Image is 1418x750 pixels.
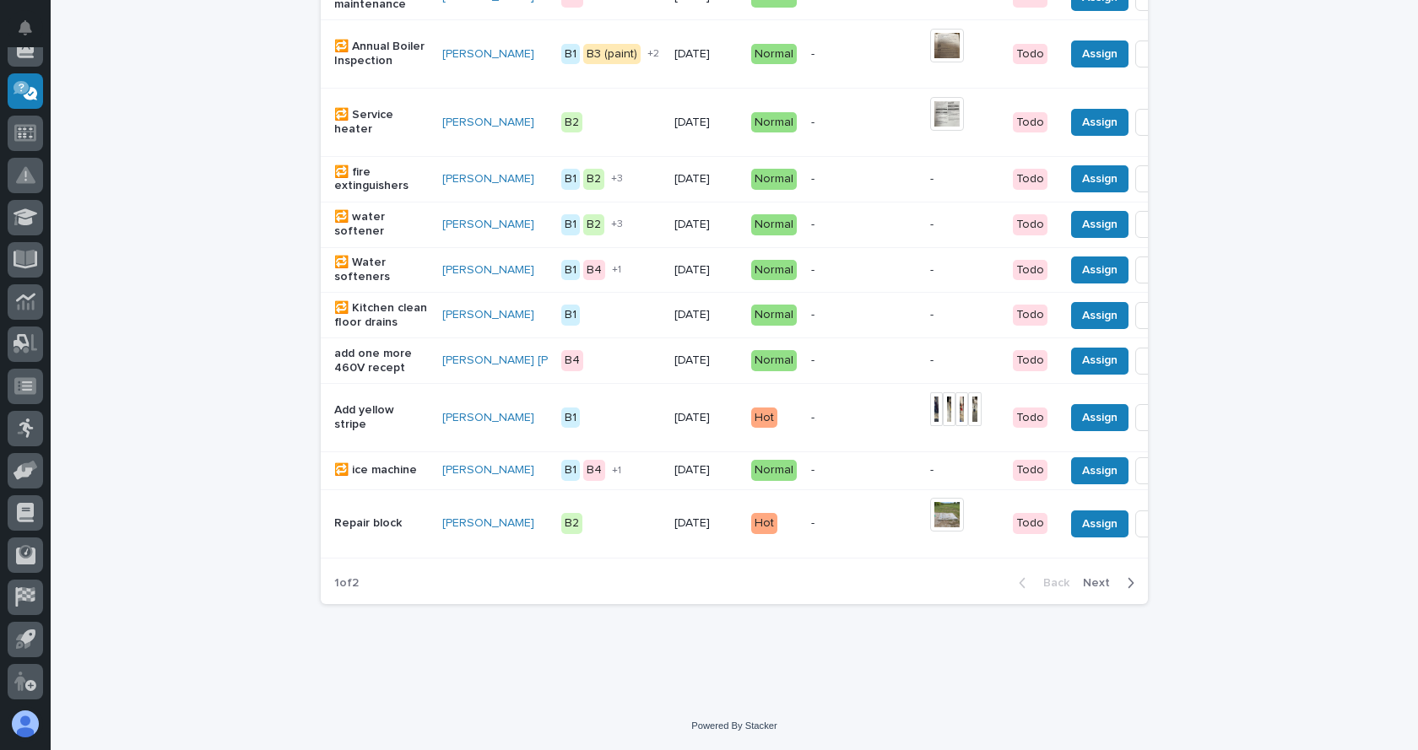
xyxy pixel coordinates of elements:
[751,214,797,235] div: Normal
[1082,514,1118,534] span: Assign
[561,513,582,534] div: B2
[1071,302,1128,329] button: Assign
[1135,404,1194,431] button: Done
[1071,348,1128,375] button: Assign
[561,112,582,133] div: B2
[1013,460,1047,481] div: Todo
[561,460,580,481] div: B1
[583,169,604,190] div: B2
[1071,256,1128,283] button: Assign
[334,463,429,478] p: 🔁 ice machine
[751,44,797,65] div: Normal
[612,466,621,476] span: + 1
[751,260,797,281] div: Normal
[442,116,534,130] a: [PERSON_NAME]
[583,44,641,65] div: B3 (paint)
[811,172,917,186] p: -
[1135,165,1194,192] button: Done
[1013,407,1047,429] div: Todo
[321,247,1268,293] tr: 🔁 Water softeners[PERSON_NAME] B1B4+1[DATE]Normal--TodoAssignDone
[1135,109,1194,136] button: Done
[674,263,738,278] p: [DATE]
[1135,256,1194,283] button: Done
[1071,165,1128,192] button: Assign
[751,305,797,326] div: Normal
[583,214,604,235] div: B2
[811,263,917,278] p: -
[930,218,999,232] p: -
[1135,510,1194,537] button: Done
[321,563,372,604] p: 1 of 2
[442,218,534,232] a: [PERSON_NAME]
[811,516,917,531] p: -
[1071,510,1128,537] button: Assign
[751,112,797,133] div: Normal
[1013,305,1047,326] div: Todo
[1013,513,1047,534] div: Todo
[442,353,630,368] a: [PERSON_NAME] [PERSON_NAME]
[811,463,917,478] p: -
[561,350,583,371] div: B4
[442,47,534,62] a: [PERSON_NAME]
[442,263,534,278] a: [PERSON_NAME]
[583,460,605,481] div: B4
[334,347,429,375] p: add one more 460V recept
[321,293,1268,338] tr: 🔁 Kitchen clean floor drains[PERSON_NAME] B1[DATE]Normal--TodoAssignDone
[321,383,1268,451] tr: Add yellow stripe[PERSON_NAME] B1[DATE]Hot-TodoAssignDone
[1071,40,1128,67] button: Assign
[811,47,917,62] p: -
[334,403,429,432] p: Add yellow stripe
[1013,169,1047,190] div: Todo
[1071,404,1128,431] button: Assign
[811,308,917,322] p: -
[751,513,777,534] div: Hot
[561,260,580,281] div: B1
[751,169,797,190] div: Normal
[583,260,605,281] div: B4
[611,219,623,229] span: + 3
[612,265,621,275] span: + 1
[1071,109,1128,136] button: Assign
[1135,457,1194,484] button: Done
[321,338,1268,384] tr: add one more 460V recept[PERSON_NAME] [PERSON_NAME] B4[DATE]Normal--TodoAssignDone
[930,263,999,278] p: -
[611,174,623,184] span: + 3
[674,172,738,186] p: [DATE]
[1082,44,1118,64] span: Assign
[1013,112,1047,133] div: Todo
[1082,350,1118,370] span: Assign
[8,10,43,46] button: Notifications
[1013,260,1047,281] div: Todo
[751,350,797,371] div: Normal
[1071,211,1128,238] button: Assign
[674,308,738,322] p: [DATE]
[321,89,1268,157] tr: 🔁 Service heater[PERSON_NAME] B2[DATE]Normal-TodoAssignDone
[1082,214,1118,235] span: Assign
[1083,575,1120,591] span: Next
[21,20,43,47] div: Notifications
[321,489,1268,558] tr: Repair block[PERSON_NAME] B2[DATE]Hot-TodoAssignDone
[811,218,917,232] p: -
[321,157,1268,202] tr: 🔁 fire extinguishers[PERSON_NAME] B1B2+3[DATE]Normal--TodoAssignDone
[674,516,738,531] p: [DATE]
[1082,305,1118,326] span: Assign
[1013,350,1047,371] div: Todo
[674,463,738,478] p: [DATE]
[1082,169,1118,189] span: Assign
[8,706,43,742] button: users-avatar
[321,451,1268,489] tr: 🔁 ice machine[PERSON_NAME] B1B4+1[DATE]Normal--TodoAssignDone
[674,353,738,368] p: [DATE]
[1082,407,1118,428] span: Assign
[811,353,917,368] p: -
[334,165,429,194] p: 🔁 fire extinguishers
[930,353,999,368] p: -
[1013,214,1047,235] div: Todo
[334,256,429,284] p: 🔁 Water softeners
[930,172,999,186] p: -
[691,720,777,731] a: Powered By Stacker
[442,516,534,531] a: [PERSON_NAME]
[930,308,999,322] p: -
[751,460,797,481] div: Normal
[321,202,1268,247] tr: 🔁 water softener[PERSON_NAME] B1B2+3[DATE]Normal--TodoAssignDone
[1135,40,1194,67] button: Done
